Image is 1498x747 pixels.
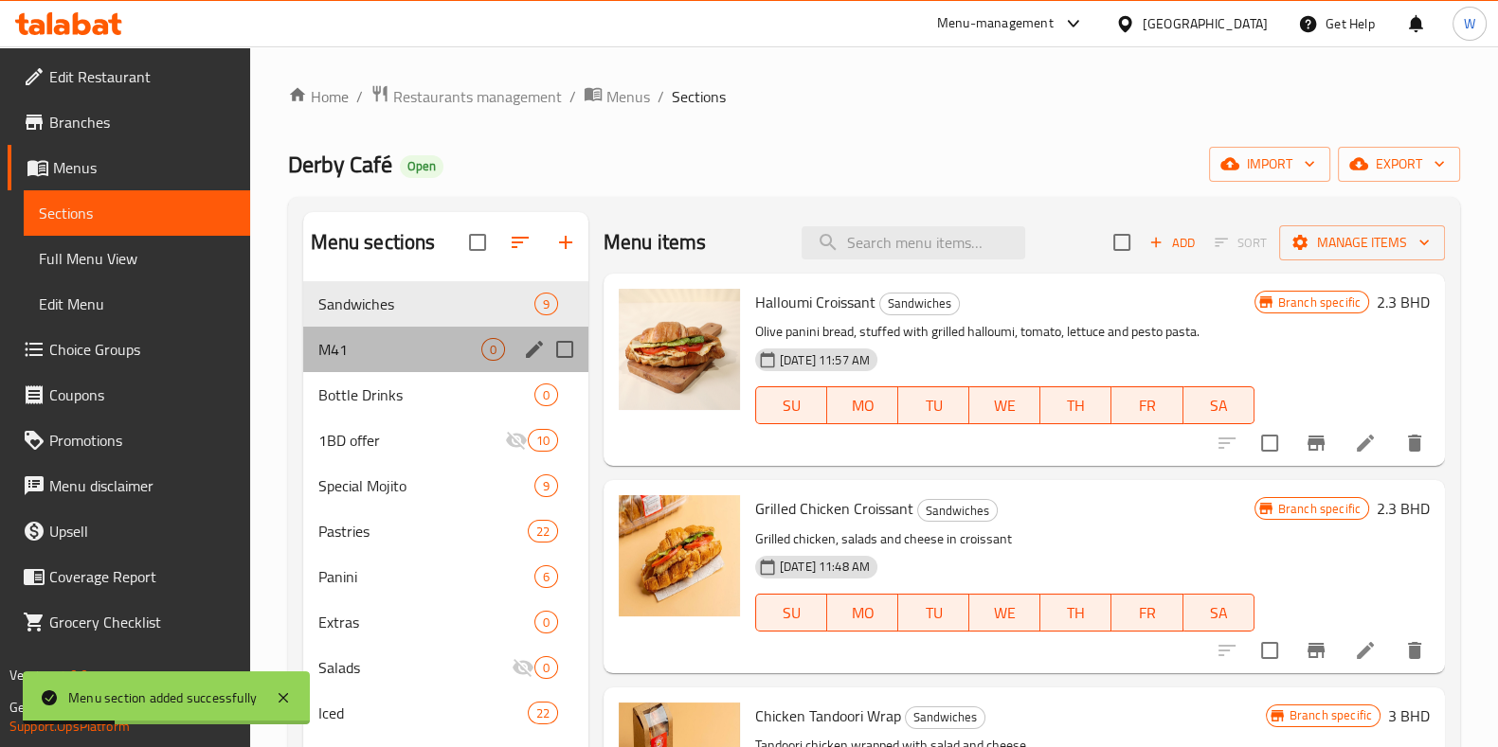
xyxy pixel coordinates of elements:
[906,706,984,728] span: Sandwiches
[303,372,588,418] div: Bottle Drinks0
[534,293,558,315] div: items
[303,327,588,372] div: M410edit
[482,341,504,359] span: 0
[8,418,250,463] a: Promotions
[584,84,650,109] a: Menus
[1293,628,1339,673] button: Branch-specific-item
[39,247,235,270] span: Full Menu View
[534,383,558,406] div: items
[1377,289,1430,315] h6: 2.3 BHD
[303,463,588,508] div: Special Mojito9
[318,702,528,724] div: Iced
[318,656,512,679] span: Salads
[755,320,1254,344] p: Olive panini bread, stuffed with grilled halloumi, tomato, lettuce and pesto pasta.
[497,220,543,265] span: Sort sections
[755,594,827,631] button: SU
[288,143,392,186] span: Derby Café
[1464,13,1475,34] span: W
[53,156,235,179] span: Menus
[318,611,534,633] span: Extras
[49,565,235,588] span: Coverage Report
[1142,228,1202,258] span: Add item
[24,190,250,236] a: Sections
[977,599,1033,627] span: WE
[458,222,497,262] span: Select all sections
[303,418,588,463] div: 1BD offer10
[318,293,534,315] span: Sandwiches
[1377,495,1430,522] h6: 2.3 BHD
[672,85,726,108] span: Sections
[969,386,1040,424] button: WE
[8,599,250,645] a: Grocery Checklist
[8,372,250,418] a: Coupons
[59,663,88,687] span: 1.0.0
[827,386,898,424] button: MO
[1119,392,1175,419] span: FR
[534,656,558,679] div: items
[512,656,534,679] svg: Inactive section
[535,568,557,586] span: 6
[9,663,56,687] span: Version:
[49,338,235,361] span: Choice Groups
[535,659,557,677] span: 0
[303,645,588,690] div: Salads0
[1392,420,1437,466] button: delete
[9,714,130,738] a: Support.OpsPlatform
[535,614,557,631] span: 0
[49,429,235,452] span: Promotions
[534,611,558,633] div: items
[8,554,250,599] a: Coverage Report
[356,85,363,108] li: /
[535,477,557,495] span: 9
[529,432,557,450] span: 10
[8,99,250,145] a: Branches
[604,228,707,257] h2: Menu items
[1183,594,1254,631] button: SA
[1102,222,1142,262] span: Select section
[393,85,562,108] span: Restaurants management
[755,288,875,316] span: Halloumi Croissant
[529,523,557,541] span: 22
[9,695,97,720] span: Get support on:
[755,494,913,523] span: Grilled Chicken Croissant
[528,702,558,724] div: items
[49,111,235,133] span: Branches
[303,281,588,327] div: Sandwiches9
[898,594,969,631] button: TU
[1048,599,1104,627] span: TH
[303,508,588,554] div: Pastries22
[24,236,250,281] a: Full Menu View
[755,702,901,730] span: Chicken Tandoori Wrap
[619,289,740,410] img: Halloumi Croissant
[318,383,534,406] span: Bottle Drinks
[802,226,1025,259] input: search
[1111,594,1182,631] button: FR
[370,84,562,109] a: Restaurants management
[49,383,235,406] span: Coupons
[1202,228,1279,258] span: Select section first
[906,392,962,419] span: TU
[1294,231,1430,255] span: Manage items
[534,565,558,588] div: items
[1142,228,1202,258] button: Add
[1119,599,1175,627] span: FR
[1271,293,1368,311] span: Branch specific
[1392,628,1437,673] button: delete
[1183,386,1254,424] button: SA
[400,155,443,178] div: Open
[898,386,969,424] button: TU
[39,202,235,224] span: Sections
[303,690,588,736] div: Iced22
[68,687,257,708] div: Menu section added successfully
[827,594,898,631] button: MO
[303,599,588,645] div: Extras0
[400,158,443,174] span: Open
[505,429,528,452] svg: Inactive section
[520,335,549,364] button: edit
[481,338,505,361] div: items
[1282,706,1380,724] span: Branch specific
[543,220,588,265] button: Add section
[1040,594,1111,631] button: TH
[1146,232,1198,254] span: Add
